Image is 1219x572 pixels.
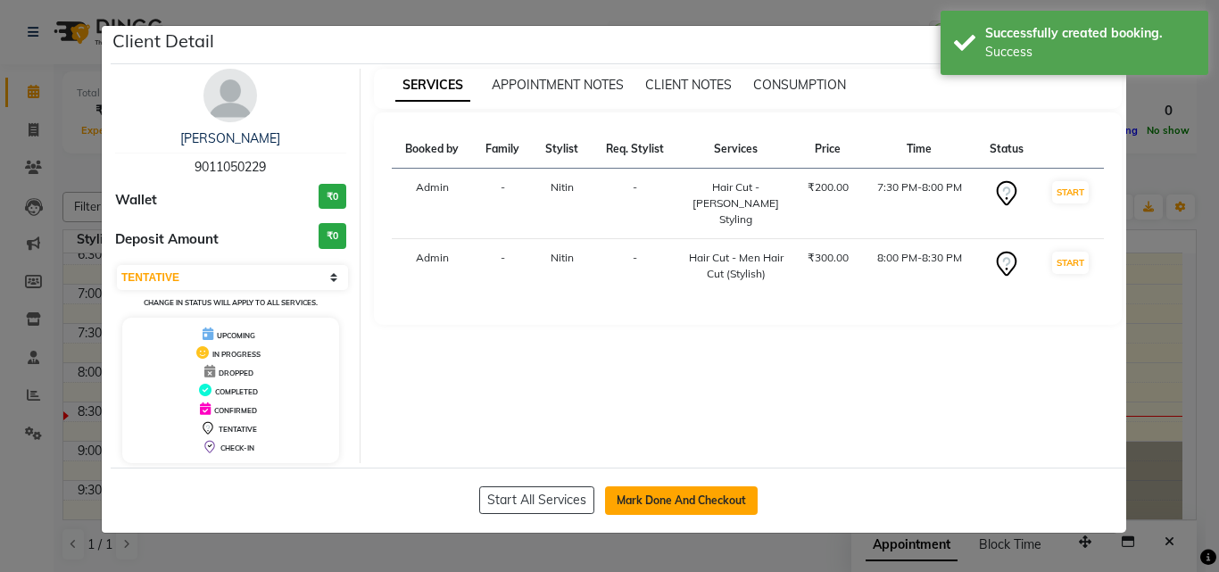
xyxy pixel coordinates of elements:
[392,169,473,239] td: Admin
[217,331,255,340] span: UPCOMING
[392,239,473,294] td: Admin
[977,130,1037,169] th: Status
[195,159,266,175] span: 9011050229
[144,298,318,307] small: Change in status will apply to all services.
[112,28,214,54] h5: Client Detail
[392,130,473,169] th: Booked by
[678,130,794,169] th: Services
[985,24,1195,43] div: Successfully created booking.
[985,43,1195,62] div: Success
[862,169,977,239] td: 7:30 PM-8:00 PM
[805,179,851,195] div: ₹200.00
[115,229,219,250] span: Deposit Amount
[753,77,846,93] span: CONSUMPTION
[319,184,346,210] h3: ₹0
[212,350,261,359] span: IN PROGRESS
[319,223,346,249] h3: ₹0
[1052,252,1089,274] button: START
[219,425,257,434] span: TENTATIVE
[592,239,678,294] td: -
[805,250,851,266] div: ₹300.00
[479,486,594,514] button: Start All Services
[689,179,784,228] div: Hair Cut - [PERSON_NAME] Styling
[180,130,280,146] a: [PERSON_NAME]
[1052,181,1089,203] button: START
[605,486,758,515] button: Mark Done And Checkout
[395,70,470,102] span: SERVICES
[115,190,157,211] span: Wallet
[689,250,784,282] div: Hair Cut - Men Hair Cut (Stylish)
[473,130,533,169] th: Family
[220,444,254,452] span: CHECK-IN
[219,369,253,377] span: DROPPED
[794,130,862,169] th: Price
[203,69,257,122] img: avatar
[592,130,678,169] th: Req. Stylist
[862,130,977,169] th: Time
[592,169,678,239] td: -
[551,180,574,194] span: Nitin
[215,387,258,396] span: COMPLETED
[214,406,257,415] span: CONFIRMED
[862,239,977,294] td: 8:00 PM-8:30 PM
[551,251,574,264] span: Nitin
[492,77,624,93] span: APPOINTMENT NOTES
[473,239,533,294] td: -
[473,169,533,239] td: -
[645,77,732,93] span: CLIENT NOTES
[533,130,592,169] th: Stylist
